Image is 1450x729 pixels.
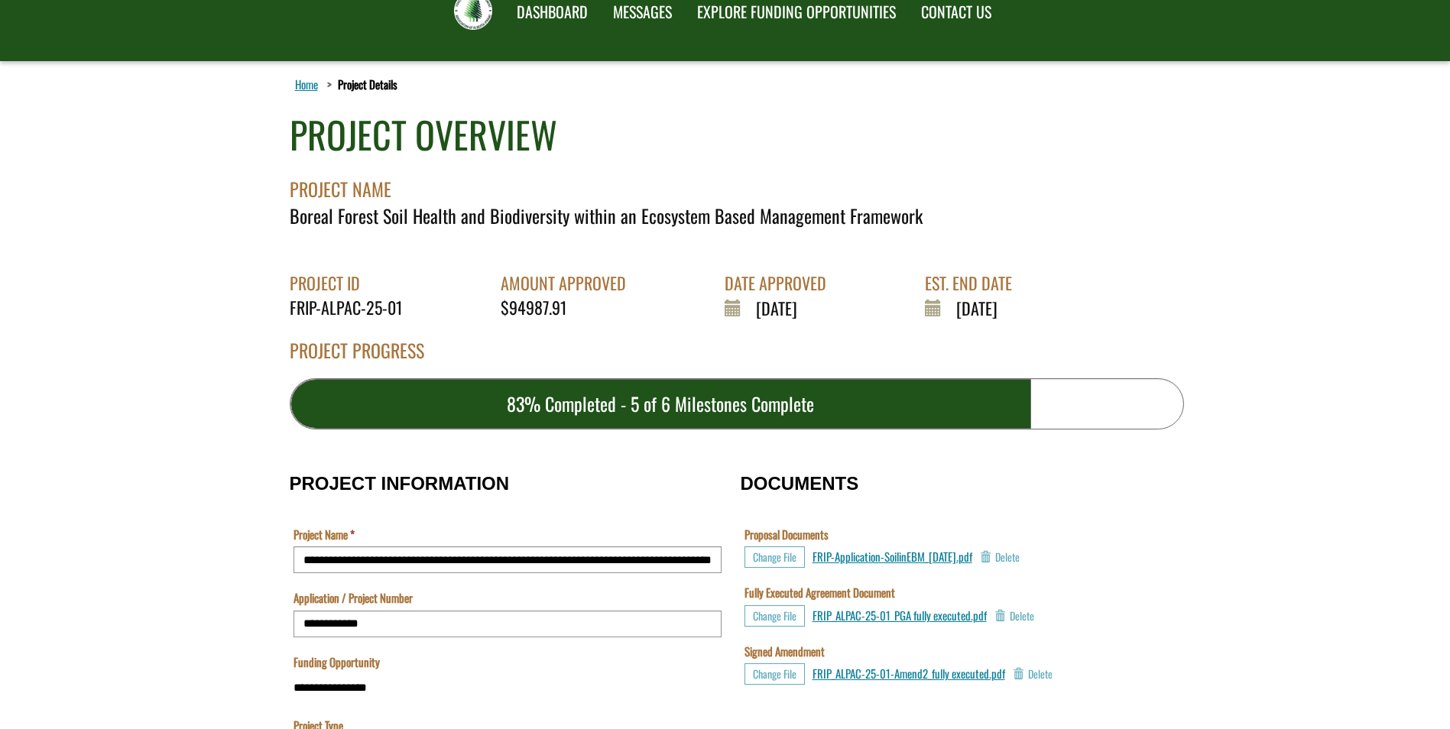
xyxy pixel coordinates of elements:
[290,296,414,319] div: FRIP-ALPAC-25-01
[925,296,1023,320] div: [DATE]
[744,643,825,659] label: Signed Amendment
[744,526,829,543] label: Proposal Documents
[290,161,1184,202] div: PROJECT NAME
[4,122,15,138] div: ---
[994,605,1034,627] button: Delete
[744,663,805,685] button: Choose File for Signed Amendment
[294,526,355,543] label: Project Name
[980,546,1020,568] button: Delete
[323,76,397,92] li: Project Details
[741,474,1161,494] h3: DOCUMENTS
[4,52,122,68] label: Final Reporting Template File
[744,585,895,601] label: Fully Executed Agreement Document
[290,109,557,161] div: PROJECT OVERVIEW
[925,271,1023,295] div: EST. END DATE
[725,271,838,295] div: DATE APPROVED
[813,607,987,624] a: FRIP_ALPAC-25-01_PGA fully executed.pdf
[501,296,637,319] div: $94987.91
[741,458,1161,701] fieldset: DOCUMENTS
[294,654,380,670] label: Funding Opportunity
[290,474,725,494] h3: PROJECT INFORMATION
[813,548,972,565] a: FRIP-Application-SoilinEBM_[DATE].pdf
[1013,663,1053,685] button: Delete
[290,379,1031,429] div: 83% Completed - 5 of 6 Milestones Complete
[4,70,141,86] a: FRIP Final Report - Template.docx
[290,337,1184,378] div: PROJECT PROGRESS
[4,18,161,34] a: FRIP Progress Report - Template .docx
[813,665,1005,682] a: FRIP_ALPAC-25-01-Amend2_fully executed.pdf
[725,296,838,320] div: [DATE]
[744,546,805,568] button: Choose File for Proposal Documents
[4,104,90,120] label: File field for users to download amendment request template
[290,202,1184,228] div: Boreal Forest Soil Health and Biodiversity within an Ecosystem Based Management Framework
[294,546,722,573] input: Project Name
[294,674,722,701] input: Funding Opportunity
[292,74,321,94] a: Home
[294,590,413,606] label: Application / Project Number
[744,605,805,627] button: Choose File for Fully Executed Agreement Document
[501,271,637,295] div: AMOUNT APPROVED
[290,271,414,295] div: PROJECT ID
